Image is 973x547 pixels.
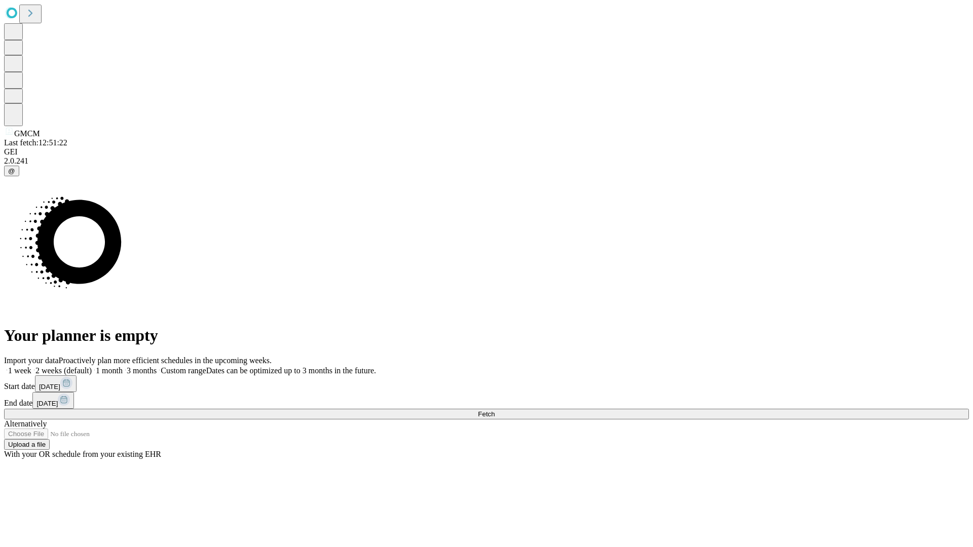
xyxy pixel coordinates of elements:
[4,326,969,345] h1: Your planner is empty
[4,439,50,450] button: Upload a file
[206,366,376,375] span: Dates can be optimized up to 3 months in the future.
[4,419,47,428] span: Alternatively
[35,375,77,392] button: [DATE]
[39,383,60,390] span: [DATE]
[161,366,206,375] span: Custom range
[4,392,969,409] div: End date
[4,166,19,176] button: @
[127,366,157,375] span: 3 months
[8,167,15,175] span: @
[4,450,161,458] span: With your OR schedule from your existing EHR
[35,366,92,375] span: 2 weeks (default)
[96,366,123,375] span: 1 month
[478,410,495,418] span: Fetch
[36,400,58,407] span: [DATE]
[4,157,969,166] div: 2.0.241
[4,409,969,419] button: Fetch
[32,392,74,409] button: [DATE]
[8,366,31,375] span: 1 week
[4,147,969,157] div: GEI
[4,138,67,147] span: Last fetch: 12:51:22
[14,129,40,138] span: GMCM
[4,356,59,365] span: Import your data
[59,356,272,365] span: Proactively plan more efficient schedules in the upcoming weeks.
[4,375,969,392] div: Start date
